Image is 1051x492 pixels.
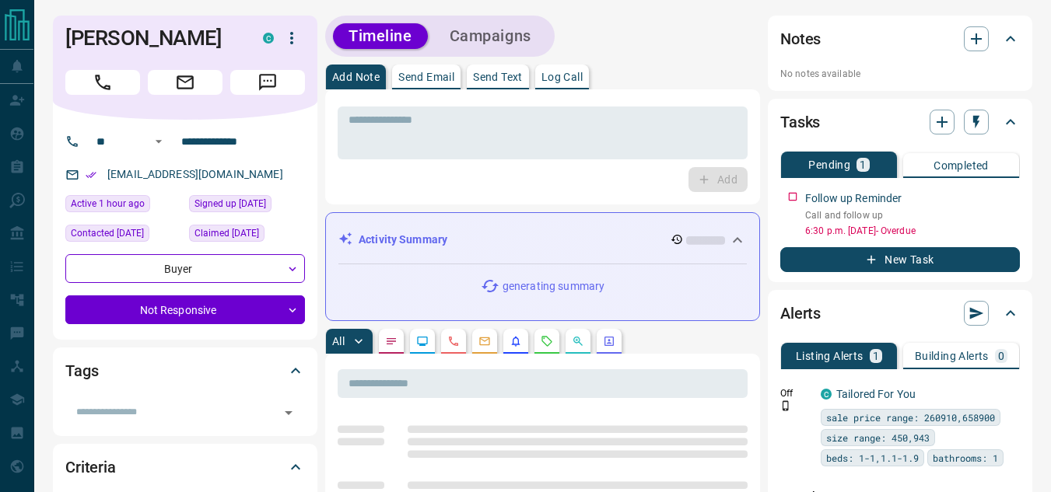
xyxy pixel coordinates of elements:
[385,335,398,347] svg: Notes
[65,455,116,480] h2: Criteria
[780,26,821,51] h2: Notes
[915,351,989,361] p: Building Alerts
[434,23,547,49] button: Campaigns
[780,67,1020,81] p: No notes available
[934,160,989,171] p: Completed
[541,335,553,347] svg: Requests
[359,232,447,248] p: Activity Summary
[780,247,1020,272] button: New Task
[65,225,181,246] div: Sun Aug 03 2025
[826,410,995,425] span: sale price range: 260910,658900
[65,26,240,51] h1: [PERSON_NAME]
[107,168,283,180] a: [EMAIL_ADDRESS][DOMAIN_NAME]
[780,20,1020,58] div: Notes
[65,358,98,383] h2: Tags
[510,335,522,347] svg: Listing Alerts
[503,278,604,295] p: generating summary
[826,430,930,445] span: size range: 450,943
[780,301,821,326] h2: Alerts
[808,159,850,170] p: Pending
[478,335,491,347] svg: Emails
[65,70,140,95] span: Call
[780,400,791,411] svg: Push Notification Only
[796,351,864,361] p: Listing Alerts
[189,225,305,246] div: Sun Jul 27 2025
[780,103,1020,141] div: Tasks
[780,386,811,400] p: Off
[65,195,181,217] div: Sun Aug 17 2025
[148,70,222,95] span: Email
[826,450,919,466] span: beds: 1-1,1.1-1.9
[398,72,454,82] p: Send Email
[821,389,832,400] div: condos.ca
[805,190,902,207] p: Follow up Reminder
[572,335,584,347] svg: Opportunities
[194,225,259,241] span: Claimed [DATE]
[805,208,1020,222] p: Call and follow up
[332,336,345,347] p: All
[873,351,879,361] p: 1
[998,351,1004,361] p: 0
[860,159,866,170] p: 1
[332,72,380,82] p: Add Note
[230,70,305,95] span: Message
[65,254,305,283] div: Buyer
[65,295,305,324] div: Not Responsive
[416,335,429,347] svg: Lead Browsing Activity
[836,388,916,400] a: Tailored For You
[780,295,1020,332] div: Alerts
[473,72,523,82] p: Send Text
[805,224,1020,238] p: 6:30 p.m. [DATE] - Overdue
[194,196,266,211] span: Signed up [DATE]
[71,225,144,241] span: Contacted [DATE]
[541,72,583,82] p: Log Call
[780,110,820,134] h2: Tasks
[603,335,615,347] svg: Agent Actions
[333,23,428,49] button: Timeline
[149,132,168,151] button: Open
[263,33,274,44] div: condos.ca
[86,169,96,180] svg: Email Verified
[65,352,305,389] div: Tags
[933,450,998,466] span: bathrooms: 1
[447,335,460,347] svg: Calls
[65,448,305,486] div: Criteria
[189,195,305,217] div: Fri Jan 17 2025
[71,196,145,211] span: Active 1 hour ago
[338,225,747,254] div: Activity Summary
[278,402,300,424] button: Open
